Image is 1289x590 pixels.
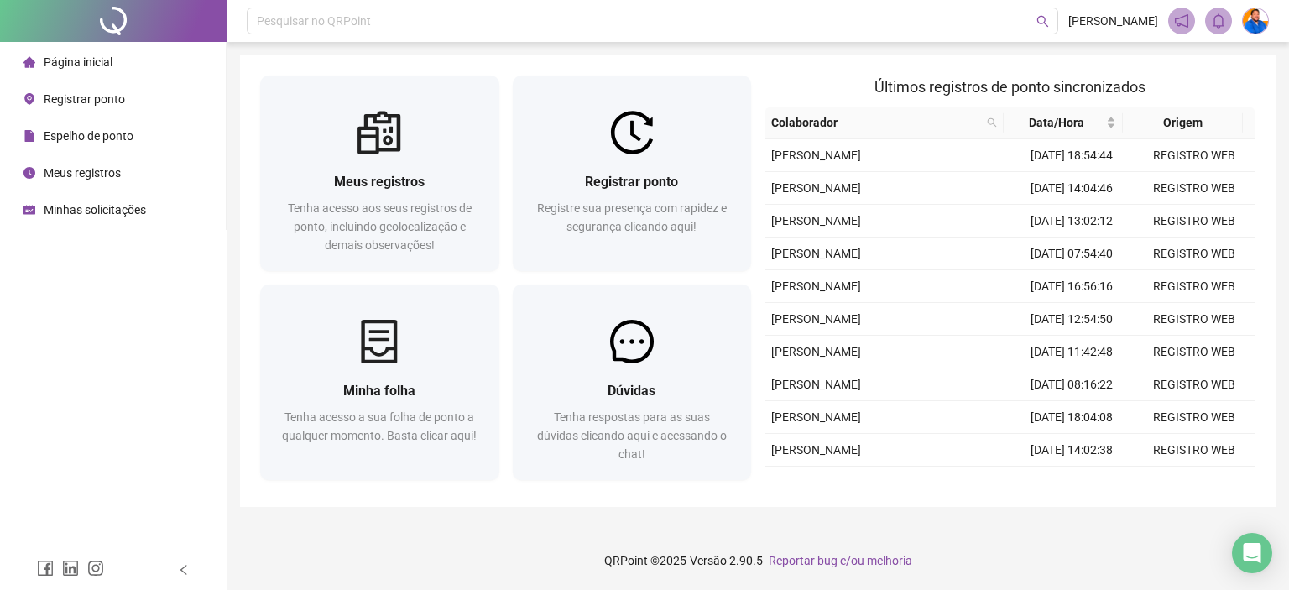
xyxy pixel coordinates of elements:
span: Espelho de ponto [44,129,133,143]
span: instagram [87,560,104,577]
td: [DATE] 14:04:46 [1010,172,1133,205]
span: Data/Hora [1010,113,1103,132]
span: Tenha acesso a sua folha de ponto a qualquer momento. Basta clicar aqui! [282,410,477,442]
span: [PERSON_NAME] [771,443,861,457]
span: [PERSON_NAME] [771,149,861,162]
span: [PERSON_NAME] [771,312,861,326]
span: [PERSON_NAME] [771,410,861,424]
span: Minhas solicitações [44,203,146,217]
span: Meus registros [334,174,425,190]
span: search [1036,15,1049,28]
footer: QRPoint © 2025 - 2.90.5 - [227,531,1289,590]
span: Últimos registros de ponto sincronizados [874,78,1145,96]
span: file [23,130,35,142]
span: [PERSON_NAME] [1068,12,1158,30]
a: Minha folhaTenha acesso a sua folha de ponto a qualquer momento. Basta clicar aqui! [260,285,499,480]
td: REGISTRO WEB [1133,467,1255,499]
td: [DATE] 11:42:48 [1010,336,1133,368]
td: [DATE] 07:54:40 [1010,238,1133,270]
td: REGISTRO WEB [1133,139,1255,172]
div: Open Intercom Messenger [1232,533,1272,573]
span: Versão [690,554,727,567]
span: [PERSON_NAME] [771,378,861,391]
td: [DATE] 13:02:12 [1010,205,1133,238]
span: facebook [37,560,54,577]
span: Reportar bug e/ou melhoria [769,554,912,567]
span: search [987,117,997,128]
span: search [984,110,1000,135]
span: Minha folha [343,383,415,399]
td: REGISTRO WEB [1133,336,1255,368]
span: Tenha acesso aos seus registros de ponto, incluindo geolocalização e demais observações! [288,201,472,252]
td: [DATE] 18:54:44 [1010,139,1133,172]
span: clock-circle [23,167,35,179]
th: Origem [1123,107,1242,139]
td: REGISTRO WEB [1133,303,1255,336]
a: DúvidasTenha respostas para as suas dúvidas clicando aqui e acessando o chat! [513,285,752,480]
span: [PERSON_NAME] [771,247,861,260]
td: [DATE] 08:16:22 [1010,368,1133,401]
td: REGISTRO WEB [1133,205,1255,238]
td: REGISTRO WEB [1133,368,1255,401]
td: [DATE] 12:54:50 [1010,303,1133,336]
span: [PERSON_NAME] [771,214,861,227]
td: [DATE] 13:05:19 [1010,467,1133,499]
th: Data/Hora [1004,107,1123,139]
span: Página inicial [44,55,112,69]
td: REGISTRO WEB [1133,172,1255,205]
td: REGISTRO WEB [1133,270,1255,303]
span: [PERSON_NAME] [771,345,861,358]
span: [PERSON_NAME] [771,181,861,195]
span: home [23,56,35,68]
a: Registrar pontoRegistre sua presença com rapidez e segurança clicando aqui! [513,76,752,271]
td: REGISTRO WEB [1133,434,1255,467]
span: Registre sua presença com rapidez e segurança clicando aqui! [537,201,727,233]
td: [DATE] 16:56:16 [1010,270,1133,303]
span: environment [23,93,35,105]
span: Tenha respostas para as suas dúvidas clicando aqui e acessando o chat! [537,410,727,461]
span: Registrar ponto [585,174,678,190]
span: linkedin [62,560,79,577]
span: Registrar ponto [44,92,125,106]
a: Meus registrosTenha acesso aos seus registros de ponto, incluindo geolocalização e demais observa... [260,76,499,271]
td: [DATE] 14:02:38 [1010,434,1133,467]
span: bell [1211,13,1226,29]
span: Meus registros [44,166,121,180]
span: Colaborador [771,113,980,132]
td: REGISTRO WEB [1133,401,1255,434]
span: left [178,564,190,576]
span: schedule [23,204,35,216]
span: notification [1174,13,1189,29]
span: [PERSON_NAME] [771,279,861,293]
span: Dúvidas [608,383,655,399]
td: [DATE] 18:04:08 [1010,401,1133,434]
img: 83942 [1243,8,1268,34]
td: REGISTRO WEB [1133,238,1255,270]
